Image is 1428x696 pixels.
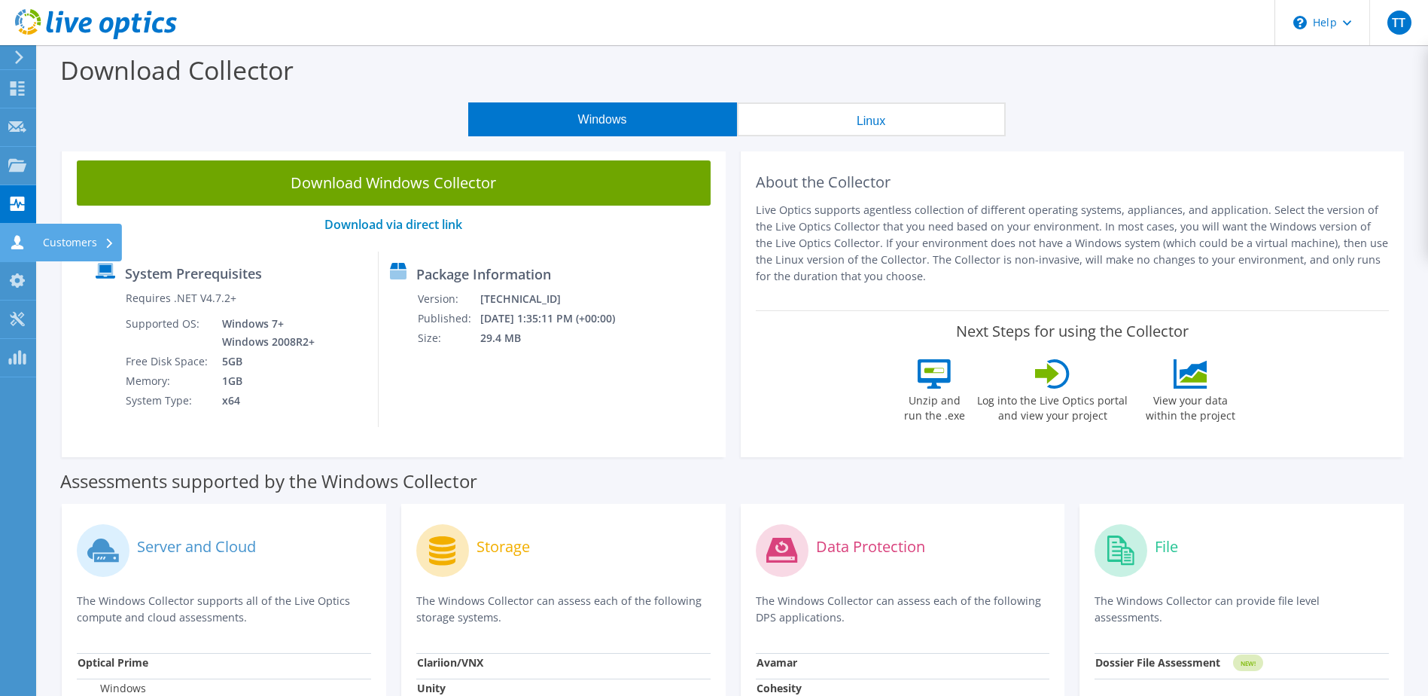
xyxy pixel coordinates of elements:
p: The Windows Collector supports all of the Live Optics compute and cloud assessments. [77,593,371,626]
td: Version: [417,289,480,309]
strong: Dossier File Assessment [1095,655,1220,670]
strong: Avamar [757,655,797,670]
label: Storage [477,539,530,554]
td: 1GB [211,371,318,391]
td: Memory: [125,371,211,391]
label: Windows [78,681,146,696]
strong: Cohesity [757,681,802,695]
p: Live Optics supports agentless collection of different operating systems, appliances, and applica... [756,202,1390,285]
label: Server and Cloud [137,539,256,554]
button: Linux [737,102,1006,136]
span: TT [1387,11,1411,35]
svg: \n [1293,16,1307,29]
h2: About the Collector [756,173,1390,191]
label: Download Collector [60,53,294,87]
label: Next Steps for using the Collector [956,322,1189,340]
td: 29.4 MB [480,328,635,348]
label: Log into the Live Optics portal and view your project [976,389,1128,423]
label: Package Information [416,267,551,282]
td: [TECHNICAL_ID] [480,289,635,309]
label: Requires .NET V4.7.2+ [126,291,236,306]
tspan: NEW! [1241,659,1256,667]
p: The Windows Collector can assess each of the following DPS applications. [756,593,1050,626]
td: System Type: [125,391,211,411]
td: x64 [211,391,318,411]
td: Supported OS: [125,314,211,352]
label: Unzip and run the .exe [900,389,969,423]
p: The Windows Collector can provide file level assessments. [1095,593,1389,626]
strong: Unity [417,681,446,695]
label: File [1155,539,1178,554]
p: The Windows Collector can assess each of the following storage systems. [416,593,711,626]
td: Windows 7+ Windows 2008R2+ [211,314,318,352]
a: Download Windows Collector [77,160,711,206]
label: Data Protection [816,539,925,554]
div: Customers [35,224,122,261]
strong: Optical Prime [78,655,148,670]
td: Size: [417,328,480,348]
label: System Prerequisites [125,266,262,281]
td: [DATE] 1:35:11 PM (+00:00) [480,309,635,328]
td: Published: [417,309,480,328]
strong: Clariion/VNX [417,655,483,670]
td: 5GB [211,352,318,371]
label: View your data within the project [1136,389,1244,423]
button: Windows [468,102,737,136]
label: Assessments supported by the Windows Collector [60,474,477,489]
td: Free Disk Space: [125,352,211,371]
a: Download via direct link [324,216,462,233]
